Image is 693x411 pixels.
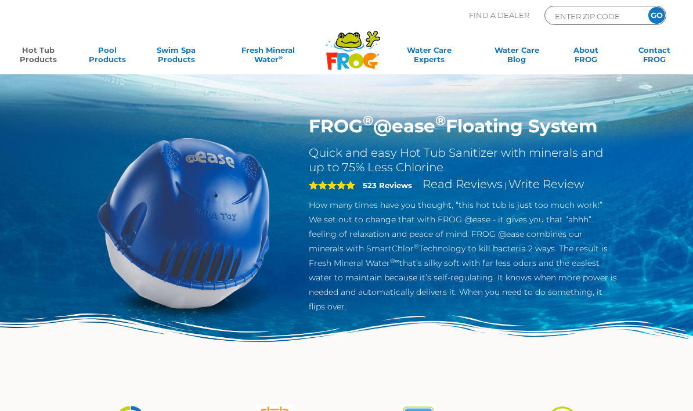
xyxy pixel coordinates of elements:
sup: ® [363,112,373,129]
a: Swim SpaProducts [149,45,203,68]
sup: ®∞ [390,257,400,265]
a: AboutFROG [559,45,612,68]
sup: ∞ [279,54,283,60]
strong: 523 Reviews [363,181,412,190]
a: Read Reviews [423,177,503,191]
input: Zip Code Form [554,9,632,23]
a: Fresh MineralWater∞ [218,45,319,68]
a: ContactFROG [628,45,681,68]
a: PoolProducts [81,45,134,68]
a: Water CareExperts [383,45,475,68]
img: hot-tub-product-atease-system.png [76,115,291,330]
h2: Quick and easy Hot Tub Sanitizer with minerals and up to 75% Less Chlorine [309,146,617,175]
span: | [504,181,507,190]
a: Hot TubProducts [12,45,65,68]
input: GO [648,7,665,24]
sup: ® [435,112,446,129]
a: Water CareBlog [490,45,543,68]
a: Write Review [508,177,584,191]
h1: FROG @ease Floating System [309,115,617,137]
p: Find A Dealer [469,6,529,25]
p: How many times have you thought, “this hot tub is just too much work!” We set out to change that ... [309,198,617,314]
sup: ® [414,243,419,250]
span: 5 [309,181,355,190]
